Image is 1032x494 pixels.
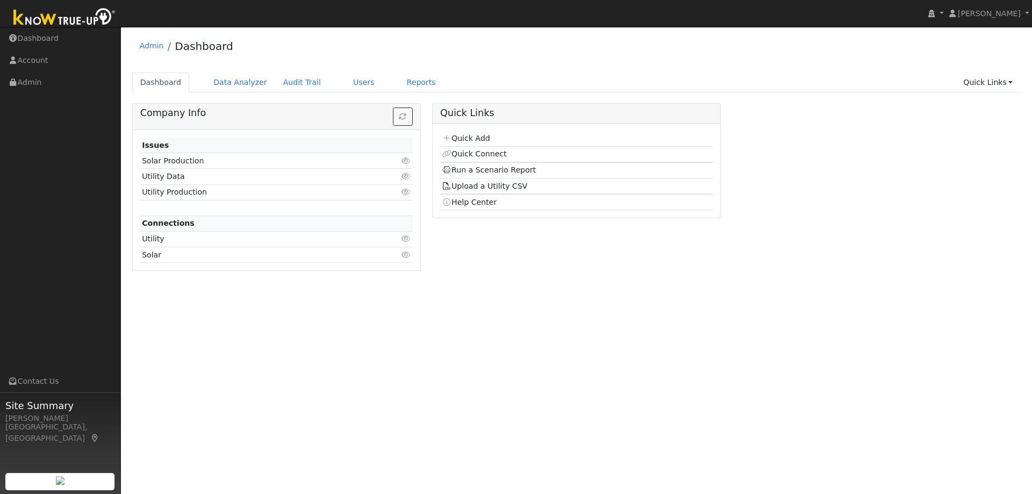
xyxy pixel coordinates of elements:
[402,188,411,196] i: Click to view
[440,108,713,119] h5: Quick Links
[5,413,115,424] div: [PERSON_NAME]
[56,476,64,485] img: retrieve
[205,73,275,92] a: Data Analyzer
[140,169,369,184] td: Utility Data
[142,219,195,227] strong: Connections
[5,421,115,444] div: [GEOGRAPHIC_DATA], [GEOGRAPHIC_DATA]
[140,108,413,119] h5: Company Info
[402,173,411,180] i: Click to view
[442,134,490,142] a: Quick Add
[442,182,527,190] a: Upload a Utility CSV
[955,73,1021,92] a: Quick Links
[140,184,369,200] td: Utility Production
[140,153,369,169] td: Solar Production
[90,434,100,442] a: Map
[958,9,1021,18] span: [PERSON_NAME]
[442,198,497,206] a: Help Center
[345,73,383,92] a: Users
[275,73,329,92] a: Audit Trail
[140,231,369,247] td: Utility
[175,40,233,53] a: Dashboard
[140,247,369,263] td: Solar
[402,157,411,164] i: Click to view
[8,6,121,30] img: Know True-Up
[442,149,506,158] a: Quick Connect
[5,398,115,413] span: Site Summary
[399,73,444,92] a: Reports
[142,141,169,149] strong: Issues
[402,235,411,242] i: Click to view
[140,41,164,50] a: Admin
[132,73,190,92] a: Dashboard
[442,166,536,174] a: Run a Scenario Report
[402,251,411,259] i: Click to view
